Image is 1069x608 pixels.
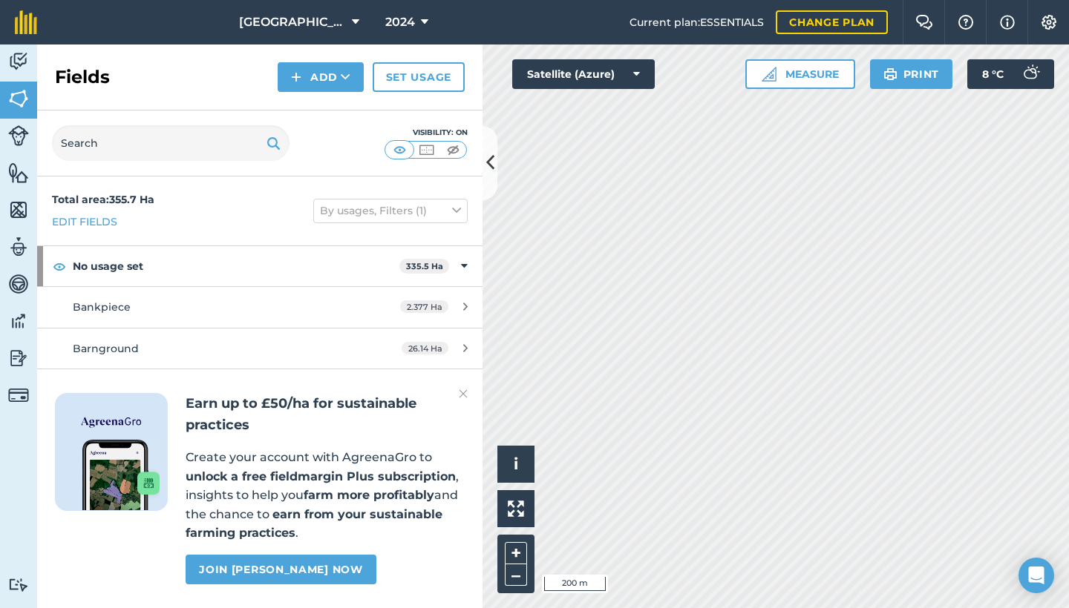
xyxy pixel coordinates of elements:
img: svg+xml;base64,PHN2ZyB4bWxucz0iaHR0cDovL3d3dy53My5vcmcvMjAwMC9zdmciIHdpZHRoPSIxOCIgaGVpZ2h0PSIyNC... [53,257,66,275]
span: 2024 [385,13,415,31]
a: Bankpiece2.377 Ha [37,287,483,327]
div: No usage set335.5 Ha [37,246,483,286]
button: i [497,446,534,483]
span: i [514,455,518,473]
strong: earn from your sustainable farming practices [186,507,442,541]
img: svg+xml;base64,PHN2ZyB4bWxucz0iaHR0cDovL3d3dy53My5vcmcvMjAwMC9zdmciIHdpZHRoPSI1NiIgaGVpZ2h0PSI2MC... [8,87,29,110]
strong: Total area : 355.7 Ha [52,193,154,206]
img: svg+xml;base64,PD94bWwgdmVyc2lvbj0iMS4wIiBlbmNvZGluZz0idXRmLTgiPz4KPCEtLSBHZW5lcmF0b3I6IEFkb2JlIE... [1016,59,1045,89]
img: svg+xml;base64,PD94bWwgdmVyc2lvbj0iMS4wIiBlbmNvZGluZz0idXRmLTgiPz4KPCEtLSBHZW5lcmF0b3I6IEFkb2JlIE... [8,236,29,258]
img: Ruler icon [762,67,777,82]
img: svg+xml;base64,PD94bWwgdmVyc2lvbj0iMS4wIiBlbmNvZGluZz0idXRmLTgiPz4KPCEtLSBHZW5lcmF0b3I6IEFkb2JlIE... [8,273,29,295]
h2: Fields [55,65,110,89]
img: Two speech bubbles overlapping with the left bubble in the forefront [915,15,933,30]
a: Join [PERSON_NAME] now [186,555,376,584]
strong: No usage set [73,246,399,286]
button: – [505,564,527,586]
span: 2.377 Ha [400,300,448,313]
input: Search [52,125,290,161]
button: + [505,542,527,564]
img: svg+xml;base64,PHN2ZyB4bWxucz0iaHR0cDovL3d3dy53My5vcmcvMjAwMC9zdmciIHdpZHRoPSIxOSIgaGVpZ2h0PSIyNC... [267,134,281,152]
img: svg+xml;base64,PHN2ZyB4bWxucz0iaHR0cDovL3d3dy53My5vcmcvMjAwMC9zdmciIHdpZHRoPSI1NiIgaGVpZ2h0PSI2MC... [8,199,29,221]
strong: 335.5 Ha [406,261,443,271]
img: svg+xml;base64,PD94bWwgdmVyc2lvbj0iMS4wIiBlbmNvZGluZz0idXRmLTgiPz4KPCEtLSBHZW5lcmF0b3I6IEFkb2JlIE... [8,310,29,332]
img: svg+xml;base64,PHN2ZyB4bWxucz0iaHR0cDovL3d3dy53My5vcmcvMjAwMC9zdmciIHdpZHRoPSIxNyIgaGVpZ2h0PSIxNy... [1000,13,1015,31]
img: svg+xml;base64,PD94bWwgdmVyc2lvbj0iMS4wIiBlbmNvZGluZz0idXRmLTgiPz4KPCEtLSBHZW5lcmF0b3I6IEFkb2JlIE... [8,385,29,406]
a: Change plan [776,10,888,34]
img: svg+xml;base64,PHN2ZyB4bWxucz0iaHR0cDovL3d3dy53My5vcmcvMjAwMC9zdmciIHdpZHRoPSI1MCIgaGVpZ2h0PSI0MC... [417,142,436,157]
span: 8 ° C [982,59,1004,89]
button: Satellite (Azure) [512,59,655,89]
img: Screenshot of the Gro app [82,440,160,510]
img: svg+xml;base64,PD94bWwgdmVyc2lvbj0iMS4wIiBlbmNvZGluZz0idXRmLTgiPz4KPCEtLSBHZW5lcmF0b3I6IEFkb2JlIE... [8,347,29,369]
img: svg+xml;base64,PD94bWwgdmVyc2lvbj0iMS4wIiBlbmNvZGluZz0idXRmLTgiPz4KPCEtLSBHZW5lcmF0b3I6IEFkb2JlIE... [8,50,29,73]
strong: farm more profitably [304,488,434,502]
a: Barnground26.14 Ha [37,328,483,369]
img: svg+xml;base64,PHN2ZyB4bWxucz0iaHR0cDovL3d3dy53My5vcmcvMjAwMC9zdmciIHdpZHRoPSI1MCIgaGVpZ2h0PSI0MC... [390,142,409,157]
img: svg+xml;base64,PHN2ZyB4bWxucz0iaHR0cDovL3d3dy53My5vcmcvMjAwMC9zdmciIHdpZHRoPSIxNCIgaGVpZ2h0PSIyNC... [291,68,301,86]
img: svg+xml;base64,PHN2ZyB4bWxucz0iaHR0cDovL3d3dy53My5vcmcvMjAwMC9zdmciIHdpZHRoPSI1NiIgaGVpZ2h0PSI2MC... [8,162,29,184]
img: svg+xml;base64,PD94bWwgdmVyc2lvbj0iMS4wIiBlbmNvZGluZz0idXRmLTgiPz4KPCEtLSBHZW5lcmF0b3I6IEFkb2JlIE... [8,578,29,592]
img: A question mark icon [957,15,975,30]
span: Current plan : ESSENTIALS [630,14,764,30]
strong: unlock a free fieldmargin Plus subscription [186,469,456,483]
button: Measure [745,59,855,89]
a: Set usage [373,62,465,92]
button: By usages, Filters (1) [313,199,468,222]
span: Bankpiece [73,300,131,314]
img: svg+xml;base64,PHN2ZyB4bWxucz0iaHR0cDovL3d3dy53My5vcmcvMjAwMC9zdmciIHdpZHRoPSIyMiIgaGVpZ2h0PSIzMC... [459,385,468,403]
img: svg+xml;base64,PD94bWwgdmVyc2lvbj0iMS4wIiBlbmNvZGluZz0idXRmLTgiPz4KPCEtLSBHZW5lcmF0b3I6IEFkb2JlIE... [8,125,29,146]
span: [GEOGRAPHIC_DATA] [239,13,346,31]
button: Add [278,62,364,92]
img: fieldmargin Logo [15,10,37,34]
img: svg+xml;base64,PHN2ZyB4bWxucz0iaHR0cDovL3d3dy53My5vcmcvMjAwMC9zdmciIHdpZHRoPSI1MCIgaGVpZ2h0PSI0MC... [444,142,462,157]
span: 26.14 Ha [402,342,448,354]
div: Open Intercom Messenger [1019,558,1054,593]
h2: Earn up to £50/ha for sustainable practices [186,393,465,436]
a: Edit fields [52,214,117,230]
div: Visibility: On [385,127,468,139]
button: 8 °C [967,59,1054,89]
img: Four arrows, one pointing top left, one top right, one bottom right and the last bottom left [508,500,524,517]
img: svg+xml;base64,PHN2ZyB4bWxucz0iaHR0cDovL3d3dy53My5vcmcvMjAwMC9zdmciIHdpZHRoPSIxOSIgaGVpZ2h0PSIyNC... [883,65,898,83]
button: Print [870,59,953,89]
p: Create your account with AgreenaGro to , insights to help you and the chance to . [186,448,465,543]
span: Barnground [73,342,139,355]
img: A cog icon [1040,15,1058,30]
